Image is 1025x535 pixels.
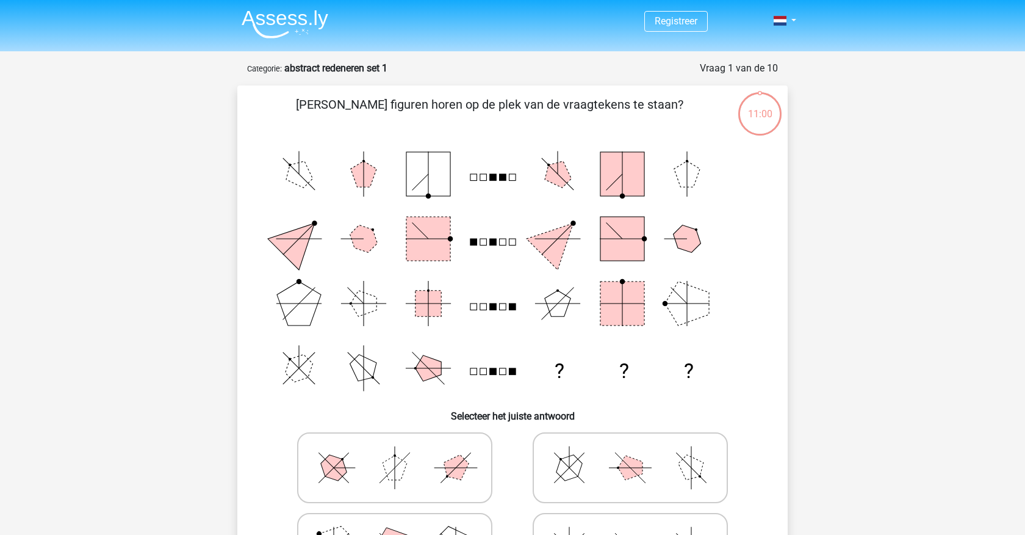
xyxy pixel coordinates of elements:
a: Registreer [655,15,697,27]
small: Categorie: [247,64,282,73]
p: [PERSON_NAME] figuren horen op de plek van de vraagtekens te staan? [257,95,722,132]
text: ? [684,359,694,383]
div: Vraag 1 van de 10 [700,61,778,76]
img: Assessly [242,10,328,38]
strong: abstract redeneren set 1 [284,62,387,74]
div: 11:00 [737,91,783,122]
h6: Selecteer het juiste antwoord [257,401,768,422]
text: ? [555,359,564,383]
text: ? [619,359,629,383]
